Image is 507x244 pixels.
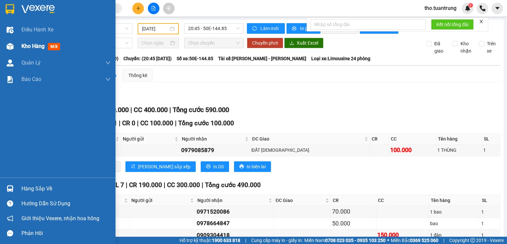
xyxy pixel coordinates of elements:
span: Tài xế: [PERSON_NAME] - [PERSON_NAME] [218,55,306,62]
button: plus [132,3,144,14]
div: 0971520086 [197,207,273,216]
span: | [126,181,127,189]
div: 0978664847 [197,219,273,228]
span: Loại xe: Limousine 24 phòng [311,55,370,62]
span: Điều hành xe [21,25,53,34]
span: question-circle [7,200,13,207]
span: notification [7,215,13,222]
span: Xuất Excel [297,39,318,47]
div: 1 đàn [430,231,479,239]
span: In biên lai [247,163,266,170]
div: 150.000 [377,230,428,240]
span: Tổng cước 590.000 [173,106,229,114]
span: Trên xe [484,40,500,55]
img: phone-icon [480,5,486,11]
span: Kho hàng [21,43,45,49]
span: Chọn chuyến [188,38,240,48]
span: Hỗ trợ kỹ thuật: [180,237,240,244]
span: Người gửi [131,197,188,204]
th: CC [389,134,436,144]
span: 20:45 - 50E-144.85 [188,23,240,33]
span: | [119,119,120,127]
img: solution-icon [7,76,14,83]
span: down [105,60,111,65]
span: CR 0 [122,119,135,127]
div: Hướng dẫn sử dụng [21,199,111,209]
span: [PERSON_NAME] sắp xếp [138,163,190,170]
span: Làm mới [260,25,280,32]
button: aim [163,3,175,14]
button: Chuyển phơi [247,38,283,48]
span: sync [252,26,258,31]
span: plus [136,6,141,11]
div: 1 [481,208,499,216]
span: Quản Lý [21,59,41,67]
button: file-add [148,3,159,14]
input: Nhập số tổng đài [310,19,426,30]
th: CR [331,195,376,206]
div: bao [430,220,479,227]
img: logo-vxr [6,4,14,14]
span: Tổng cước 490.000 [205,181,261,189]
div: Thống kê [128,72,147,79]
span: Kho nhận [458,40,474,55]
span: Báo cáo [21,75,41,83]
span: ĐC Giao [252,135,363,142]
span: Người gửi [123,135,173,142]
span: copyright [470,238,475,243]
div: 0979085879 [181,146,249,155]
span: In phơi [300,25,315,32]
span: printer [292,26,297,31]
strong: 1900 633 818 [212,238,240,243]
span: Tổng cước 100.000 [178,119,234,127]
span: In DS [213,163,224,170]
input: Chọn ngày [142,39,169,47]
span: Miền Nam [304,237,386,244]
span: CC 300.000 [167,181,200,189]
span: SL 7 [112,181,124,189]
span: caret-down [494,5,500,11]
input: 12/08/2025 [142,25,168,32]
div: Hàng sắp về [21,184,111,194]
span: Kết nối tổng đài [436,21,468,28]
div: 1 [481,220,499,227]
span: message [7,230,13,236]
span: | [245,237,246,244]
div: Phản hồi [21,228,111,238]
span: | [202,181,203,189]
th: Tên hàng [429,195,480,206]
img: icon-new-feature [465,5,471,11]
span: | [443,237,444,244]
span: download [289,41,294,46]
img: warehouse-icon [7,60,14,66]
button: Kết nối tổng đài [431,19,474,30]
th: SL [482,134,500,144]
sup: 1 [468,3,473,8]
button: printerIn phơi [287,23,321,34]
span: | [169,106,171,114]
span: close [479,19,484,24]
div: ĐẤT [DEMOGRAPHIC_DATA] [252,146,369,154]
img: warehouse-icon [7,43,14,50]
button: printerIn DS [201,161,229,172]
span: | [130,106,132,114]
span: 1 [469,3,472,8]
span: printer [206,164,211,169]
span: printer [239,164,244,169]
th: CR [370,134,389,144]
div: 1 bao [430,208,479,216]
span: aim [166,6,171,11]
span: Người nhận [182,135,244,142]
span: | [164,181,165,189]
span: Chuyến: (20:45 [DATE]) [123,55,172,62]
button: sort-ascending[PERSON_NAME] sắp xếp [125,161,196,172]
span: Giới thiệu Vexere, nhận hoa hồng [21,214,99,223]
button: printerIn biên lai [234,161,271,172]
span: sort-ascending [131,164,135,169]
span: Người nhận [197,197,267,204]
div: 0909304418 [197,231,273,240]
div: 1 THÙNG [437,146,481,154]
div: 1 [481,231,499,239]
span: file-add [151,6,156,11]
th: CC [376,195,429,206]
